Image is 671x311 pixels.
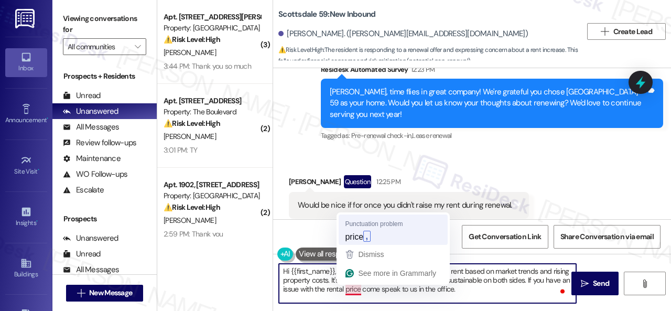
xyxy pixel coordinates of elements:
input: All communities [68,38,129,55]
div: Apt. [STREET_ADDRESS] [164,95,261,106]
span: : The resident is responding to a renewal offer and expressing concern about a rent increase. Thi... [278,45,582,67]
div: 3:44 PM: Thank you so much [164,61,251,71]
img: ResiDesk Logo [15,9,37,28]
div: Tagged as: [321,128,663,143]
div: 12:23 PM [408,64,435,75]
div: Would be nice if for once you didn't raise my rent during renewal. [298,200,512,211]
button: Share Conversation via email [554,225,661,249]
span: • [47,115,48,122]
i:  [77,289,85,297]
span: • [38,166,39,174]
div: Prospects [52,213,157,224]
span: Pre-renewal check-in , [351,131,412,140]
span: Lease renewal [412,131,452,140]
div: Residesk Automated Survey [321,64,663,79]
strong: ⚠️ Risk Level: High [164,35,220,44]
div: WO Follow-ups [63,169,127,180]
button: New Message [66,285,144,302]
div: Apt. [STREET_ADDRESS][PERSON_NAME] [164,12,261,23]
span: • [36,218,38,225]
a: Insights • [5,203,47,231]
span: [PERSON_NAME] [164,48,216,57]
i:  [581,280,589,288]
strong: ⚠️ Risk Level: High [164,119,220,128]
i:  [641,280,648,288]
a: Buildings [5,254,47,283]
i:  [601,27,609,36]
div: Maintenance [63,153,121,164]
button: Get Conversation Link [462,225,548,249]
div: Escalate [63,185,104,196]
span: Create Lead [613,26,652,37]
span: [PERSON_NAME] [164,216,216,225]
div: Property: The Boulevard [164,106,261,117]
div: 12:25 PM [374,176,401,187]
span: Get Conversation Link [469,231,541,242]
label: Viewing conversations for [63,10,146,38]
div: Unread [63,249,101,260]
div: Question [344,175,372,188]
span: Send [593,278,609,289]
div: 3:01 PM: TY [164,145,197,155]
div: Unanswered [63,106,118,117]
div: [PERSON_NAME], time flies in great company! We're grateful you chose [GEOGRAPHIC_DATA] 59 as your... [330,87,646,120]
div: Property: [GEOGRAPHIC_DATA] [164,23,261,34]
div: Unanswered [63,233,118,244]
strong: ⚠️ Risk Level: High [278,46,323,54]
div: [PERSON_NAME]. ([PERSON_NAME][EMAIL_ADDRESS][DOMAIN_NAME]) [278,28,528,39]
a: Site Visit • [5,152,47,180]
span: Share Conversation via email [560,231,654,242]
span: New Message [89,287,132,298]
div: 2:59 PM: Thank you [164,229,223,239]
a: Inbox [5,48,47,77]
button: Send [571,272,619,295]
div: All Messages [63,122,119,133]
i:  [135,42,140,51]
div: Tagged as: [289,219,529,234]
button: Create Lead [587,23,666,40]
div: All Messages [63,264,119,275]
div: [PERSON_NAME] [289,175,529,192]
span: [PERSON_NAME] [164,132,216,141]
div: Property: [GEOGRAPHIC_DATA] [164,190,261,201]
div: Apt. 1902, [STREET_ADDRESS] [164,179,261,190]
textarea: To enrich screen reader interactions, please activate Accessibility in Grammarly extension settings [279,264,576,303]
div: Review follow-ups [63,137,136,148]
b: Scottsdale 59: New Inbound [278,9,375,20]
strong: ⚠️ Risk Level: High [164,202,220,212]
div: Unread [63,90,101,101]
div: Prospects + Residents [52,71,157,82]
